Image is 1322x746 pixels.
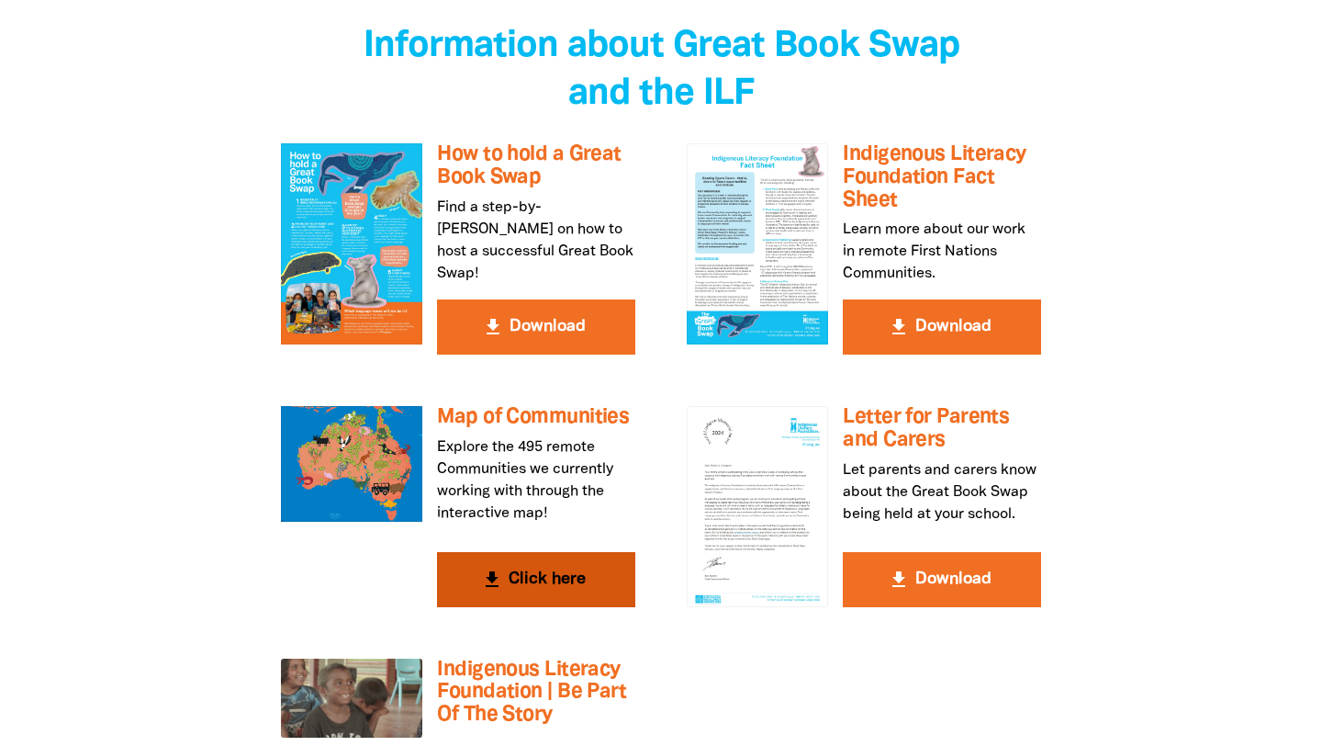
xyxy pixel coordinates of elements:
[437,300,635,355] button: get_app Download
[437,406,635,429] h3: Map of Communities
[437,552,635,607] button: get_app Click here
[888,569,910,591] i: get_app
[843,406,1041,451] h3: Letter for Parents and Carers
[481,569,503,591] i: get_app
[843,300,1041,355] button: get_app Download
[437,143,635,188] h3: How to hold a Great Book Swap
[843,143,1041,211] h3: Indigenous Literacy Foundation Fact Sheet
[888,316,910,338] i: get_app
[843,552,1041,607] button: get_app Download
[437,659,635,727] h3: Indigenous Literacy Foundation | Be Part Of The Story
[568,77,754,111] span: and the ILF
[482,316,504,338] i: get_app
[364,29,959,63] span: Information about Great Book Swap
